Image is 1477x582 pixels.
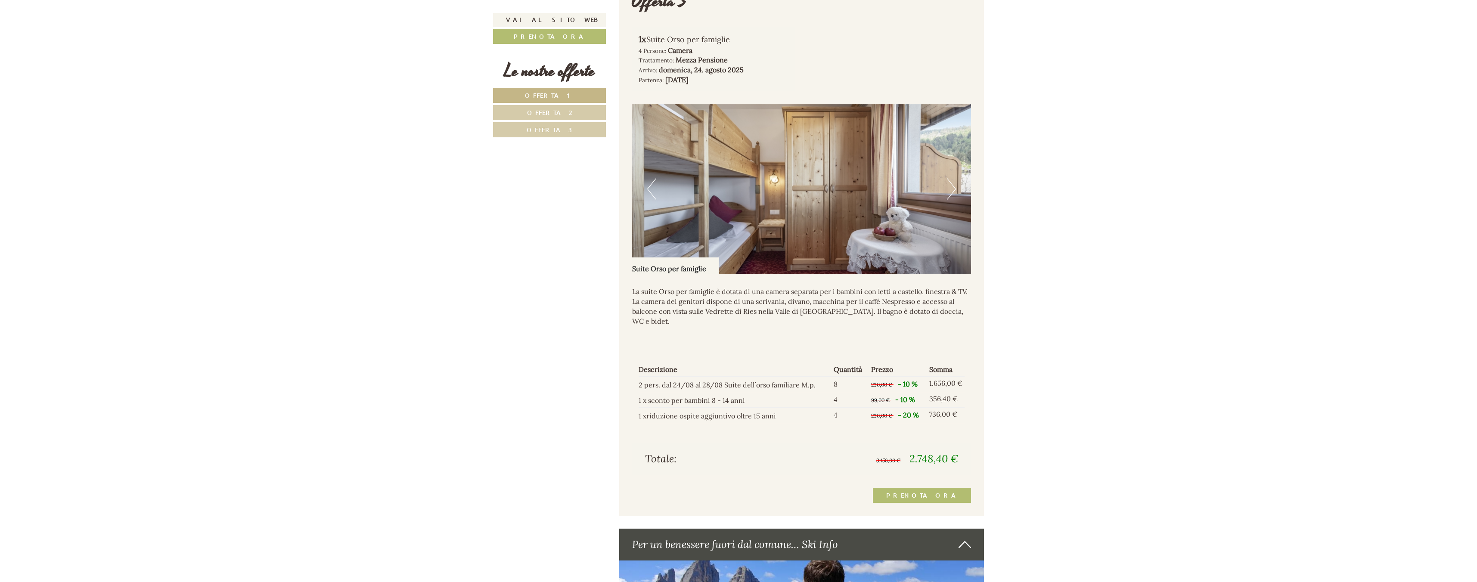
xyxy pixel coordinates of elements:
span: Offerta 3 [527,126,572,134]
td: 736,00 € [926,407,965,423]
td: 4 [830,392,868,408]
a: Prenota ora [493,29,606,44]
a: Vai al sito web [493,13,606,27]
span: - 10 % [895,395,915,404]
td: 1 xriduzione ospite aggiuntivo oltre 15 anni [639,407,830,423]
span: - 10 % [898,380,918,388]
td: 2 pers. dal 24/08 al 28/08 Suite dell´orso familiare M.p. [639,377,830,392]
span: 99,00 € [871,397,890,403]
td: 1 x sconto per bambini 8 - 14 anni [639,392,830,408]
th: Prezzo [868,363,926,376]
span: 2.748,40 € [909,452,958,465]
b: [DATE] [665,75,689,84]
td: 356,40 € [926,392,965,408]
b: 1x [639,34,646,44]
th: Descrizione [639,363,830,376]
th: Quantità [830,363,868,376]
small: Trattamento: [639,56,674,64]
td: 1.656,00 € [926,377,965,392]
small: Arrivo: [639,66,657,74]
span: Offerta 1 [525,91,574,99]
b: Camera [668,46,692,55]
small: 4 Persone: [639,47,666,55]
p: La suite Orso per famiglie è dotata di una camera separata per i bambini con letti a castello, fi... [632,287,971,326]
th: Somma [926,363,965,376]
b: domenica, 24. agosto 2025 [659,65,744,74]
button: Previous [647,178,656,200]
button: Next [947,178,956,200]
b: Mezza Pensione [676,56,728,64]
td: 8 [830,377,868,392]
span: 3.156,00 € [876,457,900,464]
span: 230,00 € [871,381,892,388]
div: Suite Orso per famiglie [632,257,719,274]
img: image [632,104,971,274]
a: Prenota ora [873,488,971,503]
span: - 20 % [898,411,919,419]
div: Per un benessere fuori dal comune… Ski Info [619,529,984,560]
span: 230,00 € [871,412,892,419]
td: 4 [830,407,868,423]
div: Totale: [639,452,802,466]
div: Suite Orso per famiglie [639,33,789,46]
div: Le nostre offerte [493,59,606,84]
small: Partenza: [639,76,664,84]
span: Offerta 2 [527,108,572,117]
